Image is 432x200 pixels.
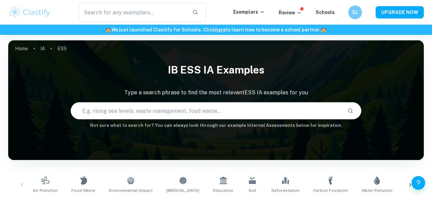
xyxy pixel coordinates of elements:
[8,89,424,97] p: Type a search phrase to find the most relevant ESS IA examples for you
[321,27,326,32] span: 🏫
[8,59,424,80] h1: IB ESS IA examples
[8,122,424,129] h6: Not sure what to search for? You can always look through our example Internal Assessments below f...
[109,187,153,194] span: Environmental Impact
[316,10,335,15] a: Schools
[233,8,265,16] p: Exemplars
[271,187,299,194] span: Deforestation
[71,187,95,194] span: Food Waste
[412,176,425,190] button: Help and Feedback
[376,6,424,18] button: UPGRADE NOW
[15,44,28,53] a: Home
[362,187,392,194] span: Water Pollution
[249,187,256,194] span: Soil
[213,187,233,194] span: Education
[1,26,431,34] h6: We just launched Clastify for Schools. Click to learn how to become a school partner.
[345,105,356,117] button: Search
[215,27,226,32] a: here
[33,187,58,194] span: Air Pollution
[106,27,111,32] span: 🏫
[57,45,67,52] p: ESS
[279,9,302,16] p: Review
[79,3,187,22] input: Search for any exemplars...
[71,101,342,120] input: E.g. rising sea levels, waste management, food waste...
[351,9,359,16] h6: SL
[348,5,362,19] button: SL
[40,44,45,53] a: IA
[8,5,52,19] img: Clastify logo
[313,187,348,194] span: Carbon Footprint
[166,187,199,194] span: [MEDICAL_DATA]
